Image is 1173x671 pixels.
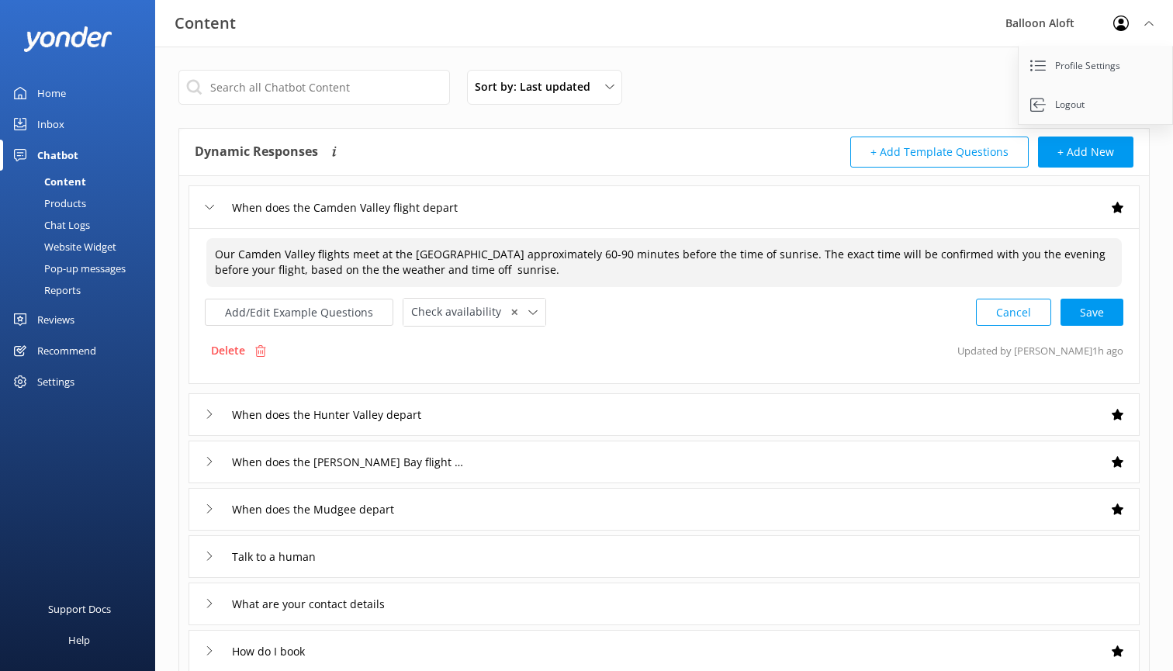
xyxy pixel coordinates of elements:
[510,305,518,320] span: ✕
[211,342,245,359] p: Delete
[9,258,126,279] div: Pop-up messages
[9,258,155,279] a: Pop-up messages
[37,304,74,335] div: Reviews
[37,366,74,397] div: Settings
[9,192,155,214] a: Products
[37,335,96,366] div: Recommend
[1061,299,1123,326] button: Save
[37,109,64,140] div: Inbox
[23,26,112,52] img: yonder-white-logo.png
[178,70,450,105] input: Search all Chatbot Content
[957,336,1123,365] p: Updated by [PERSON_NAME] 1h ago
[9,236,116,258] div: Website Widget
[175,11,236,36] h3: Content
[9,279,155,301] a: Reports
[9,236,155,258] a: Website Widget
[9,171,86,192] div: Content
[48,593,111,624] div: Support Docs
[9,279,81,301] div: Reports
[9,214,155,236] a: Chat Logs
[9,192,86,214] div: Products
[195,137,318,168] h4: Dynamic Responses
[976,299,1051,326] button: Cancel
[205,299,393,326] button: Add/Edit Example Questions
[9,171,155,192] a: Content
[37,140,78,171] div: Chatbot
[475,78,600,95] span: Sort by: Last updated
[68,624,90,655] div: Help
[850,137,1029,168] button: + Add Template Questions
[206,238,1122,287] textarea: Our Camden Valley flights meet at the [GEOGRAPHIC_DATA] approximately 60-90 minutes before the ti...
[1038,137,1133,168] button: + Add New
[37,78,66,109] div: Home
[9,214,90,236] div: Chat Logs
[411,303,510,320] span: Check availability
